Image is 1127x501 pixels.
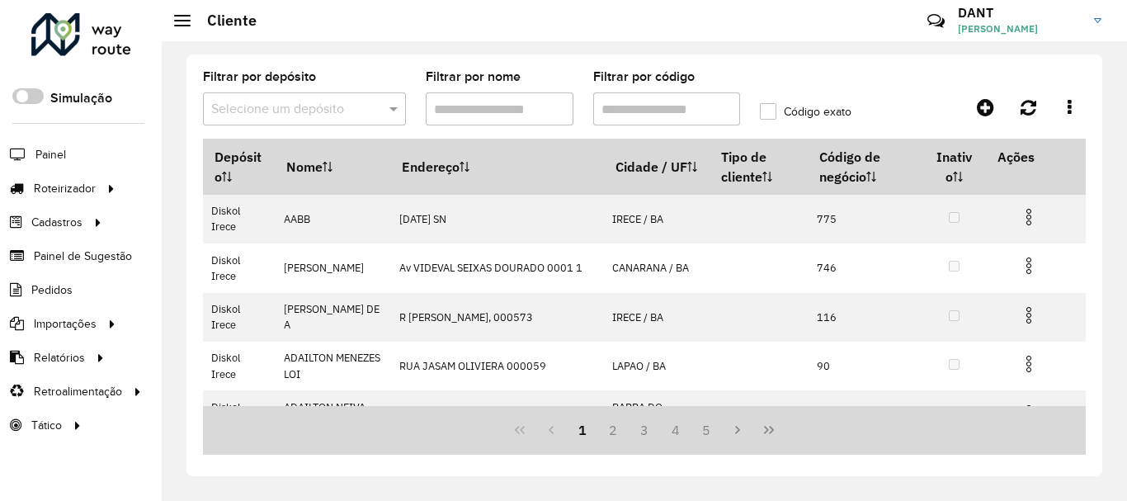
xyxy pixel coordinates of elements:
[958,5,1082,21] h3: DANT
[922,139,986,195] th: Inativo
[276,390,391,439] td: ADAILTON NEIVA DOS S
[808,342,922,390] td: 90
[34,248,132,265] span: Painel de Sugestão
[808,139,922,195] th: Código de negócio
[722,414,753,446] button: Next Page
[31,214,83,231] span: Cadastros
[34,383,122,400] span: Retroalimentação
[203,293,276,342] td: Diskol Irece
[691,414,723,446] button: 5
[604,243,710,292] td: CANARANA / BA
[390,243,603,292] td: Av VIDEVAL SEIXAS DOURADO 0001 1
[34,180,96,197] span: Roteirizador
[276,342,391,390] td: ADAILTON MENEZES LOI
[276,243,391,292] td: [PERSON_NAME]
[918,3,954,39] a: Contato Rápido
[753,414,785,446] button: Last Page
[35,146,66,163] span: Painel
[203,243,276,292] td: Diskol Irece
[808,293,922,342] td: 116
[629,414,660,446] button: 3
[203,195,276,243] td: Diskol Irece
[426,67,521,87] label: Filtrar por nome
[808,390,922,439] td: 876
[203,67,316,87] label: Filtrar por depósito
[276,139,391,195] th: Nome
[760,103,851,121] label: Código exato
[276,293,391,342] td: [PERSON_NAME] DE A
[604,195,710,243] td: IRECE / BA
[203,342,276,390] td: Diskol Irece
[604,293,710,342] td: IRECE / BA
[203,139,276,195] th: Depósito
[31,417,62,434] span: Tático
[390,390,603,439] td: R [STREET_ADDRESS][PERSON_NAME]
[34,349,85,366] span: Relatórios
[276,195,391,243] td: AABB
[604,342,710,390] td: LAPAO / BA
[390,342,603,390] td: RUA JASAM OLIVIERA 000059
[958,21,1082,36] span: [PERSON_NAME]
[31,281,73,299] span: Pedidos
[808,195,922,243] td: 775
[390,195,603,243] td: [DATE] SN
[567,414,598,446] button: 1
[660,414,691,446] button: 4
[710,139,808,195] th: Tipo de cliente
[390,139,603,195] th: Endereço
[34,315,97,333] span: Importações
[808,243,922,292] td: 746
[604,390,710,439] td: BARRA DO MENDES / BA
[597,414,629,446] button: 2
[593,67,695,87] label: Filtrar por código
[203,390,276,439] td: Diskol Irece
[390,293,603,342] td: R [PERSON_NAME], 000573
[50,88,112,108] label: Simulação
[986,139,1085,174] th: Ações
[191,12,257,30] h2: Cliente
[604,139,710,195] th: Cidade / UF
